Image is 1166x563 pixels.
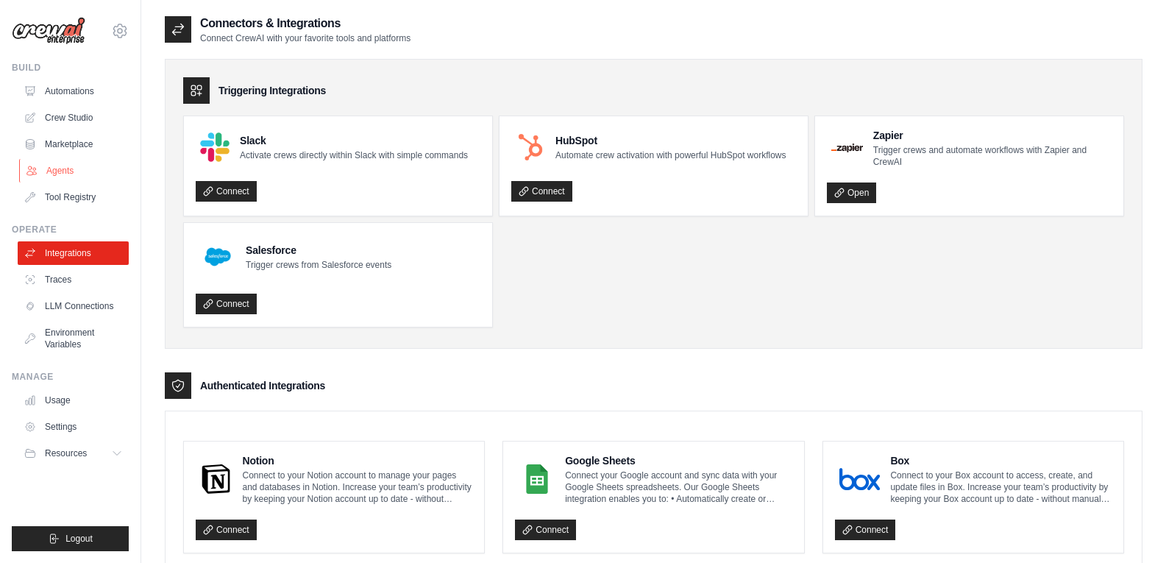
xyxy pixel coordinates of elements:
[18,106,129,130] a: Crew Studio
[12,62,129,74] div: Build
[890,470,1112,505] p: Connect to your Box account to access, create, and update files in Box. Increase your team’s prod...
[18,415,129,439] a: Settings
[516,132,545,162] img: HubSpot Logo
[565,453,792,468] h4: Google Sheets
[200,378,325,393] h3: Authenticated Integrations
[555,133,786,148] h4: HubSpot
[19,159,130,183] a: Agents
[196,520,257,540] a: Connect
[831,144,863,152] img: Zapier Logo
[12,17,85,45] img: Logo
[12,526,129,551] button: Logout
[12,371,129,383] div: Manage
[18,268,129,291] a: Traces
[196,181,257,202] a: Connect
[18,185,129,209] a: Tool Registry
[555,149,786,161] p: Automate crew activation with powerful HubSpot workflows
[873,128,1112,143] h4: Zapier
[246,259,391,271] p: Trigger crews from Salesforce events
[511,181,572,202] a: Connect
[519,464,555,494] img: Google Sheets Logo
[18,321,129,356] a: Environment Variables
[242,470,472,505] p: Connect to your Notion account to manage your pages and databases in Notion. Increase your team’s...
[240,149,468,161] p: Activate crews directly within Slack with simple commands
[246,243,391,258] h4: Salesforce
[200,239,235,275] img: Salesforce Logo
[200,132,230,162] img: Slack Logo
[873,144,1112,168] p: Trigger crews and automate workflows with Zapier and CrewAI
[45,447,87,459] span: Resources
[240,133,468,148] h4: Slack
[18,442,129,465] button: Resources
[218,83,326,98] h3: Triggering Integrations
[200,464,232,494] img: Notion Logo
[515,520,576,540] a: Connect
[565,470,792,505] p: Connect your Google account and sync data with your Google Sheets spreadsheets. Our Google Sheets...
[18,294,129,318] a: LLM Connections
[839,464,881,494] img: Box Logo
[18,389,129,412] a: Usage
[200,15,410,32] h2: Connectors & Integrations
[18,241,129,265] a: Integrations
[827,183,876,203] a: Open
[835,520,896,540] a: Connect
[12,224,129,236] div: Operate
[65,533,93,545] span: Logout
[18,132,129,156] a: Marketplace
[196,294,257,314] a: Connect
[200,32,410,44] p: Connect CrewAI with your favorite tools and platforms
[890,453,1112,468] h4: Box
[18,79,129,103] a: Automations
[242,453,472,468] h4: Notion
